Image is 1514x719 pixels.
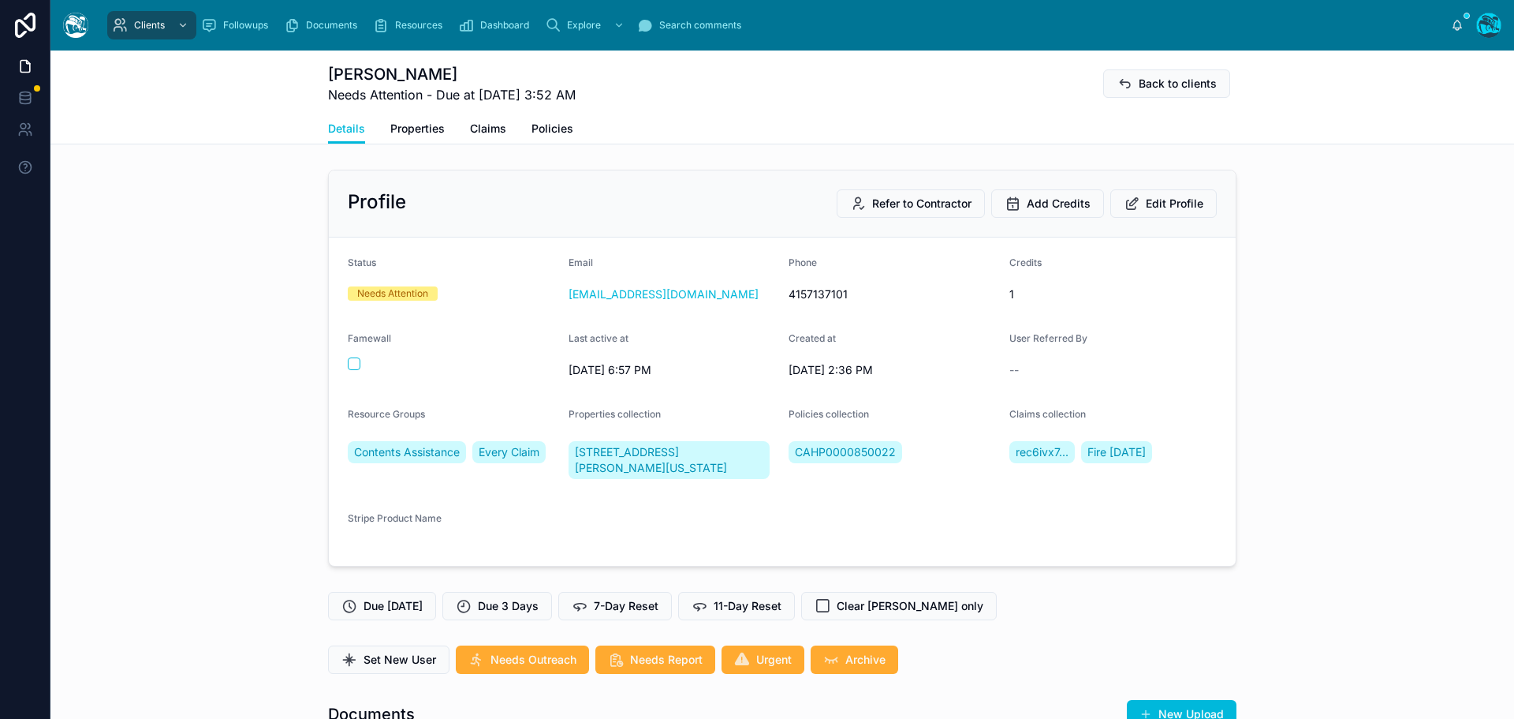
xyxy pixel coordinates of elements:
span: Last active at [569,332,628,344]
a: Policies [531,114,573,146]
a: [EMAIL_ADDRESS][DOMAIN_NAME] [569,286,759,302]
span: Credits [1009,257,1042,268]
span: [DATE] 2:36 PM [789,362,997,378]
span: Explore [567,19,601,32]
span: Created at [789,332,836,344]
span: Stripe Product Name [348,512,442,524]
button: Clear [PERSON_NAME] only [801,592,997,620]
button: Needs Outreach [456,646,589,674]
span: Edit Profile [1146,196,1203,212]
img: App logo [63,13,88,38]
a: Dashboard [453,11,540,39]
span: Claims collection [1009,408,1086,420]
span: Clear [PERSON_NAME] only [837,598,983,614]
span: Clients [134,19,165,32]
span: 11-Day Reset [714,598,781,614]
span: Needs Report [630,652,703,668]
span: Needs Attention - Due at [DATE] 3:52 AM [328,85,576,104]
a: Explore [540,11,632,39]
span: Resource Groups [348,408,425,420]
span: Search comments [659,19,741,32]
span: Refer to Contractor [872,196,971,212]
span: User Referred By [1009,332,1087,344]
span: Needs Outreach [490,652,576,668]
span: Details [328,121,365,137]
div: scrollable content [101,8,1451,43]
button: Needs Report [595,646,715,674]
a: [STREET_ADDRESS][PERSON_NAME][US_STATE] [569,441,770,479]
span: [DATE] 6:57 PM [569,362,777,378]
span: 1 [1009,286,1218,302]
button: Back to clients [1103,69,1230,98]
span: Resources [395,19,442,32]
span: 7-Day Reset [594,598,658,614]
span: Policies collection [789,408,869,420]
span: [STREET_ADDRESS][PERSON_NAME][US_STATE] [575,444,764,476]
span: Phone [789,257,817,268]
span: Every Claim [479,444,539,460]
a: Resources [368,11,453,39]
span: Dashboard [480,19,529,32]
button: Refer to Contractor [837,189,985,218]
span: 4157137101 [789,286,997,302]
span: rec6ivx7... [1016,444,1068,460]
span: Urgent [756,652,792,668]
span: Claims [470,121,506,137]
span: Add Credits [1027,196,1091,212]
button: Due [DATE] [328,592,436,620]
a: Every Claim [472,441,546,463]
span: Properties collection [569,408,661,420]
a: Search comments [632,11,752,39]
span: Documents [306,19,357,32]
a: Properties [390,114,445,146]
span: Due 3 Days [478,598,539,614]
button: Edit Profile [1110,189,1217,218]
button: Add Credits [991,189,1104,218]
button: Urgent [722,646,804,674]
span: Email [569,257,593,268]
a: Clients [107,11,196,39]
h1: [PERSON_NAME] [328,63,576,85]
span: Back to clients [1139,76,1217,92]
span: Properties [390,121,445,137]
span: Fire [DATE] [1087,444,1146,460]
span: Status [348,257,376,268]
span: Policies [531,121,573,137]
a: Contents Assistance [348,441,466,463]
a: rec6ivx7... [1009,441,1075,463]
button: Archive [811,646,898,674]
span: -- [1009,362,1019,378]
span: Set New User [364,652,436,668]
a: CAHP0000850022 [789,441,902,463]
span: Contents Assistance [354,444,460,460]
span: CAHP0000850022 [795,444,896,460]
span: Due [DATE] [364,598,423,614]
span: Archive [845,652,886,668]
a: Followups [196,11,279,39]
button: 11-Day Reset [678,592,795,620]
span: Followups [223,19,268,32]
h2: Profile [348,189,406,215]
a: Fire [DATE] [1081,441,1152,463]
span: Famewall [348,332,391,344]
a: Details [328,114,365,144]
button: 7-Day Reset [558,592,672,620]
div: Needs Attention [357,286,428,301]
button: Due 3 Days [442,592,552,620]
a: Documents [279,11,368,39]
a: Claims [470,114,506,146]
button: Set New User [328,646,449,674]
